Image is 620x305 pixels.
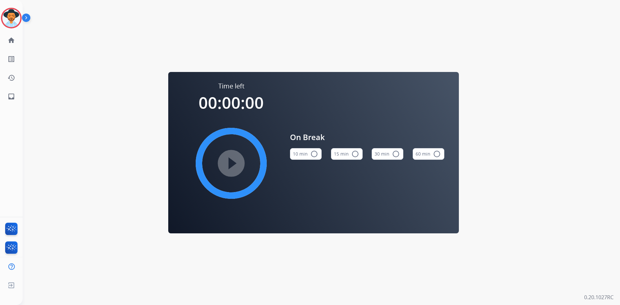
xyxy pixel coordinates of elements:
mat-icon: history [7,74,15,82]
mat-icon: radio_button_unchecked [392,150,400,158]
mat-icon: inbox [7,93,15,100]
span: On Break [290,131,444,143]
mat-icon: radio_button_unchecked [433,150,441,158]
button: 30 min [372,148,403,160]
mat-icon: list_alt [7,55,15,63]
span: Time left [218,82,244,91]
button: 60 min [413,148,444,160]
mat-icon: radio_button_unchecked [310,150,318,158]
p: 0.20.1027RC [584,293,614,301]
mat-icon: home [7,36,15,44]
mat-icon: radio_button_unchecked [351,150,359,158]
button: 15 min [331,148,363,160]
span: 00:00:00 [199,92,264,114]
button: 10 min [290,148,322,160]
img: avatar [2,9,20,27]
